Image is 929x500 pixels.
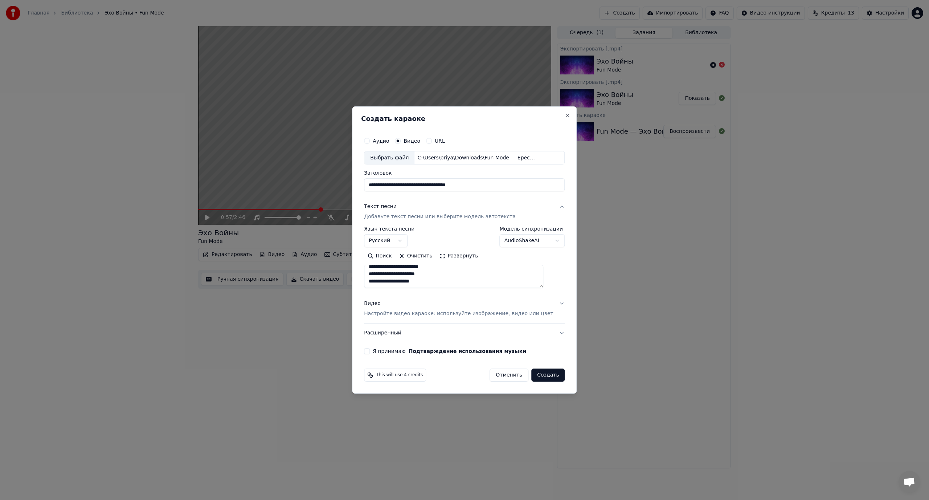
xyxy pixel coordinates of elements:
label: Заголовок [364,171,565,176]
label: Видео [404,138,420,143]
button: Текст песниДобавьте текст песни или выберите модель автотекста [364,198,565,227]
p: Настройте видео караоке: используйте изображение, видео или цвет [364,310,553,317]
div: Текст песниДобавьте текст песни или выберите модель автотекста [364,227,565,294]
button: Отменить [490,369,528,382]
p: Добавьте текст песни или выберите модель автотекста [364,214,516,221]
label: Я принимаю [373,349,526,354]
button: Развернуть [436,251,482,262]
button: Создать [531,369,565,382]
label: Модель синхронизации [500,227,565,232]
label: URL [435,138,445,143]
button: Очистить [396,251,436,262]
div: Текст песни [364,203,397,211]
span: This will use 4 credits [376,372,423,378]
div: Видео [364,300,553,318]
label: Язык текста песни [364,227,414,232]
h2: Создать караоке [361,115,568,122]
button: ВидеоНастройте видео караоке: используйте изображение, видео или цвет [364,294,565,324]
div: C:\Users\priya\Downloads\Fun Mode — Ересь Хоруса (Warhammer 40 000).mp4 [414,154,538,162]
button: Я принимаю [409,349,526,354]
label: Аудио [373,138,389,143]
button: Поиск [364,251,395,262]
div: Выбрать файл [364,151,414,164]
button: Расширенный [364,324,565,342]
